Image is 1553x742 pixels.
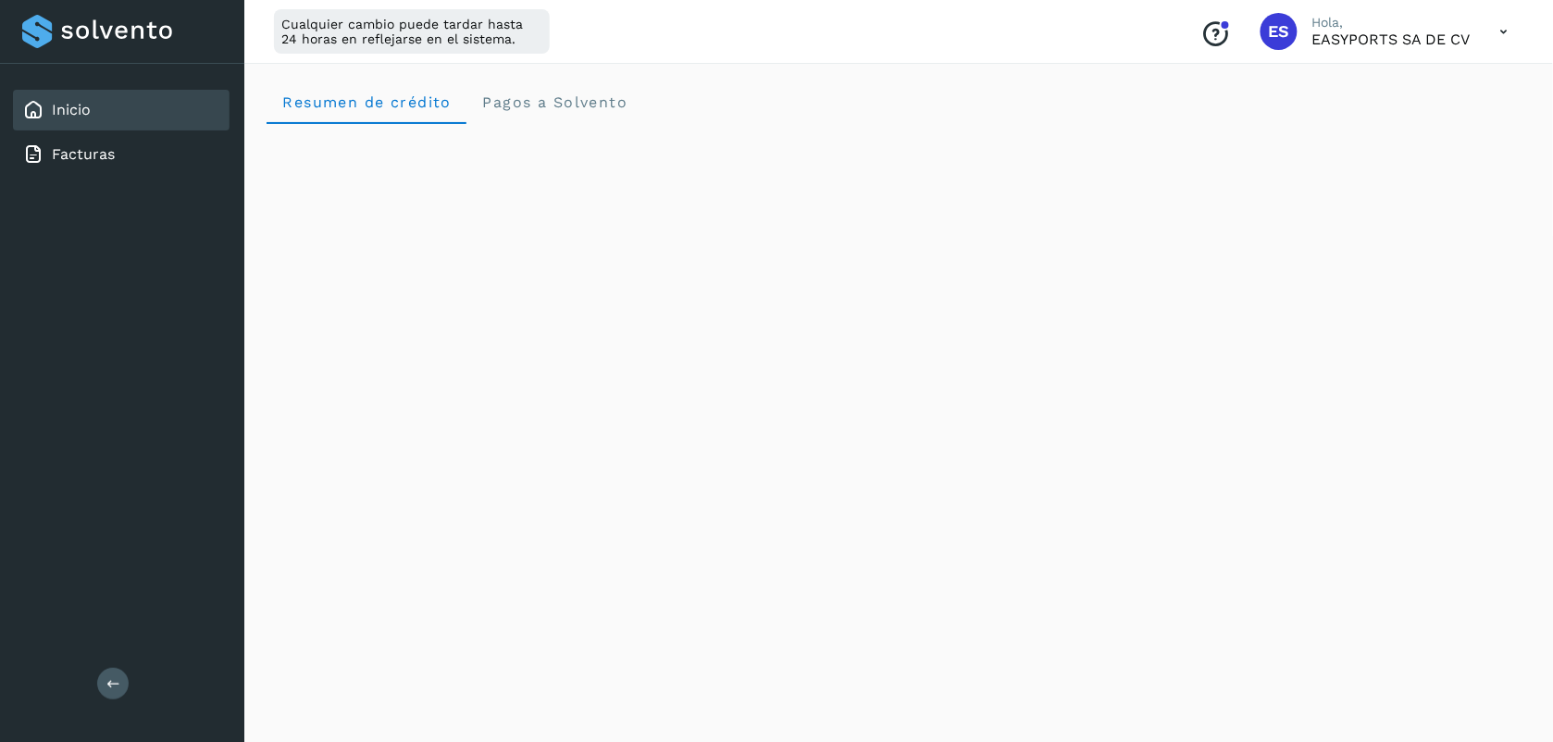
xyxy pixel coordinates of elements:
a: Facturas [52,145,115,163]
span: Resumen de crédito [281,93,452,111]
p: Hola, [1312,15,1471,31]
a: Inicio [52,101,91,118]
div: Inicio [13,90,230,130]
div: Facturas [13,134,230,175]
div: Cualquier cambio puede tardar hasta 24 horas en reflejarse en el sistema. [274,9,550,54]
span: Pagos a Solvento [481,93,627,111]
p: EASYPORTS SA DE CV [1312,31,1471,48]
